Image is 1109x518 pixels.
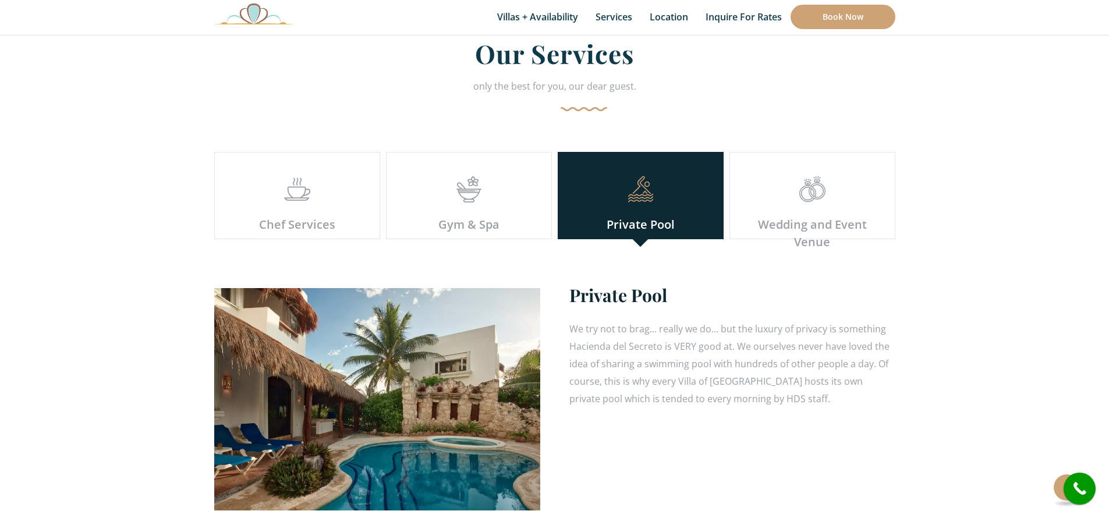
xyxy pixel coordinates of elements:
[791,5,895,29] a: Book Now
[567,216,714,233] div: Private Pool
[214,37,895,77] h2: Our Services
[569,320,895,407] p: We try not to brag... really we do... but the luxury of privacy is something Hacienda del Secreto...
[214,77,895,111] div: only the best for you, our dear guest.
[1067,476,1093,502] i: call
[214,3,293,24] img: Awesome Logo
[224,216,371,233] div: Chef Services
[395,216,543,233] div: Gym & Spa
[739,216,886,251] div: Wedding and Event Venue
[214,288,540,510] img: Awesome Image
[569,283,895,307] h3: Private Pool
[1064,473,1096,505] a: call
